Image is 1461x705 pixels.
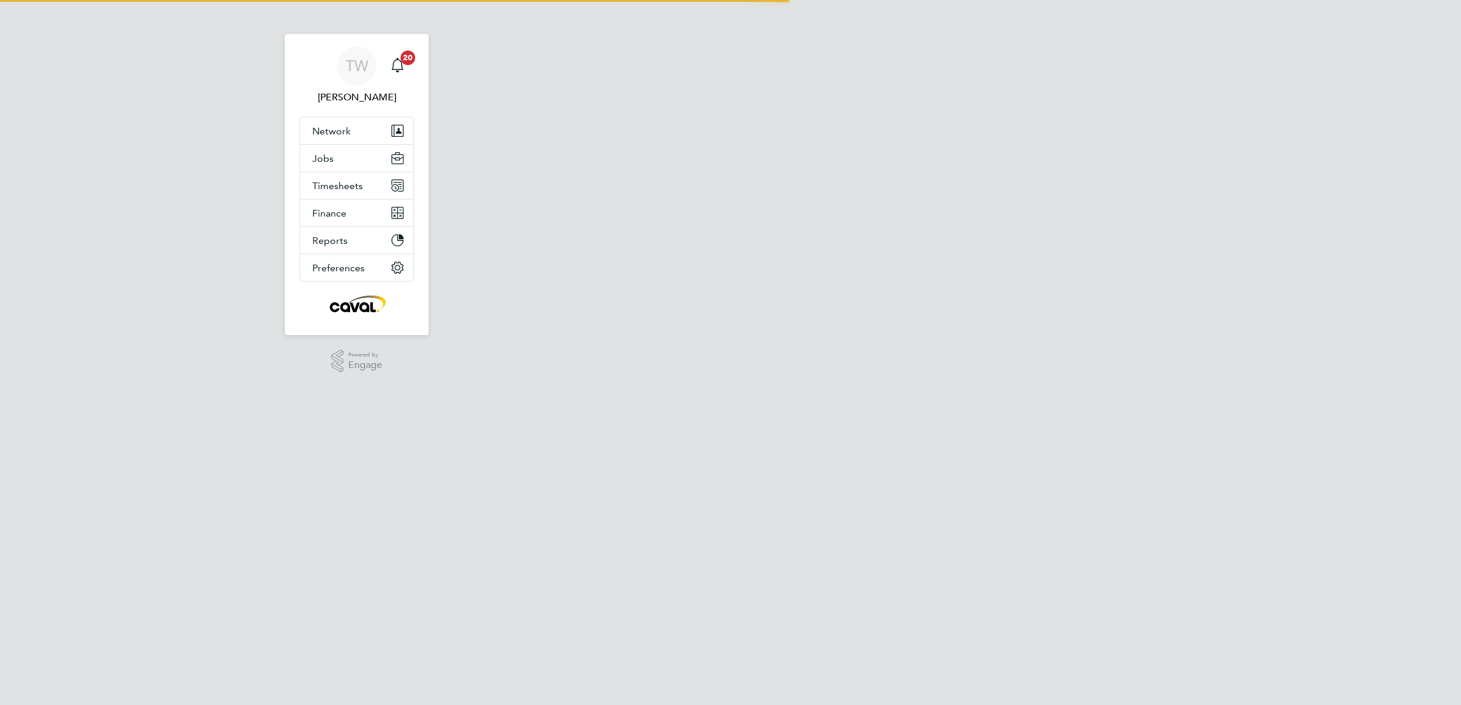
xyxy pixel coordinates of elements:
button: Jobs [300,145,413,172]
span: 20 [401,50,415,65]
button: Network [300,117,413,144]
nav: Main navigation [285,34,429,335]
a: Go to home page [300,294,414,313]
a: Powered byEngage [331,350,383,373]
button: Reports [300,227,413,254]
button: Preferences [300,254,413,281]
span: Preferences [312,262,365,274]
a: 20 [385,46,410,85]
button: Finance [300,200,413,226]
span: Reports [312,235,348,246]
span: Tim Wells [300,90,414,105]
span: Finance [312,207,346,219]
span: Jobs [312,153,334,164]
span: Timesheets [312,180,363,192]
span: Engage [348,360,382,370]
button: Timesheets [300,172,413,199]
span: Powered by [348,350,382,360]
img: caval-logo-retina.png [326,294,387,313]
span: Network [312,125,351,137]
span: TW [346,58,368,74]
a: TW[PERSON_NAME] [300,46,414,105]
